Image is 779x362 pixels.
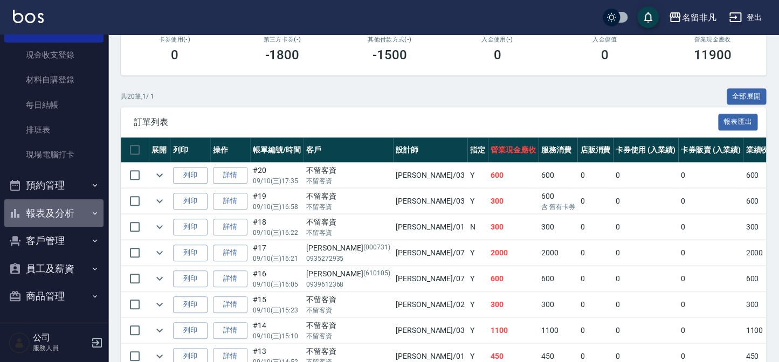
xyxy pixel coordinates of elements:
[577,266,613,291] td: 0
[613,318,678,343] td: 0
[539,137,578,163] th: 服務消費
[613,163,678,188] td: 0
[170,137,210,163] th: 列印
[306,294,390,305] div: 不留客資
[564,36,646,43] h2: 入金儲值
[373,47,407,62] h3: -1500
[250,214,304,240] td: #18
[393,163,467,188] td: [PERSON_NAME] /03
[173,219,208,235] button: 列印
[306,165,390,176] div: 不留客資
[577,137,613,163] th: 店販消費
[678,163,743,188] td: 0
[488,163,539,188] td: 600
[393,214,467,240] td: [PERSON_NAME] /01
[151,167,168,183] button: expand row
[539,266,578,291] td: 600
[253,280,301,289] p: 09/10 (三) 16:05
[306,228,390,238] p: 不留客資
[577,214,613,240] td: 0
[173,193,208,210] button: 列印
[664,6,720,29] button: 名留非凡
[213,322,247,339] a: 詳情
[678,292,743,317] td: 0
[743,189,778,214] td: 600
[393,137,467,163] th: 設計師
[743,266,778,291] td: 600
[601,47,609,62] h3: 0
[363,268,390,280] p: (610105)
[577,292,613,317] td: 0
[467,189,488,214] td: Y
[393,266,467,291] td: [PERSON_NAME] /07
[250,318,304,343] td: #14
[306,202,390,212] p: 不留客資
[250,189,304,214] td: #19
[718,116,758,127] a: 報表匯出
[678,318,743,343] td: 0
[4,142,104,167] a: 現場電腦打卡
[33,332,88,343] h5: 公司
[210,137,250,163] th: 操作
[4,227,104,255] button: 客戶管理
[743,163,778,188] td: 600
[743,318,778,343] td: 1100
[457,36,539,43] h2: 入金使用(-)
[539,240,578,266] td: 2000
[306,217,390,228] div: 不留客資
[250,137,304,163] th: 帳單編號/時間
[151,322,168,338] button: expand row
[306,268,390,280] div: [PERSON_NAME]
[4,67,104,92] a: 材料自購登錄
[306,242,390,254] div: [PERSON_NAME]
[467,292,488,317] td: Y
[306,254,390,263] p: 0935272935
[539,292,578,317] td: 300
[363,242,390,254] p: (000731)
[539,318,578,343] td: 1100
[349,36,431,43] h2: 其他付款方式(-)
[250,240,304,266] td: #17
[743,240,778,266] td: 2000
[743,137,778,163] th: 業績收入
[393,318,467,343] td: [PERSON_NAME] /03
[467,266,488,291] td: Y
[134,36,216,43] h2: 卡券使用(-)
[306,331,390,341] p: 不留客資
[306,280,390,289] p: 0939612368
[678,189,743,214] td: 0
[4,117,104,142] a: 排班表
[577,163,613,188] td: 0
[393,189,467,214] td: [PERSON_NAME] /03
[250,292,304,317] td: #15
[488,318,539,343] td: 1100
[727,88,767,105] button: 全部展開
[541,202,575,212] p: 含 舊有卡券
[539,189,578,214] td: 600
[33,343,88,353] p: 服務人員
[250,266,304,291] td: #16
[151,270,168,287] button: expand row
[467,137,488,163] th: 指定
[613,292,678,317] td: 0
[304,137,393,163] th: 客戶
[4,93,104,117] a: 每日結帳
[577,240,613,266] td: 0
[613,214,678,240] td: 0
[253,254,301,263] p: 09/10 (三) 16:21
[4,171,104,199] button: 預約管理
[265,47,299,62] h3: -1800
[173,322,208,339] button: 列印
[678,137,743,163] th: 卡券販賣 (入業績)
[743,214,778,240] td: 300
[151,219,168,235] button: expand row
[173,296,208,313] button: 列印
[613,266,678,291] td: 0
[718,114,758,130] button: 報表匯出
[467,163,488,188] td: Y
[13,10,44,23] img: Logo
[488,214,539,240] td: 300
[151,296,168,312] button: expand row
[467,214,488,240] td: N
[393,292,467,317] td: [PERSON_NAME] /02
